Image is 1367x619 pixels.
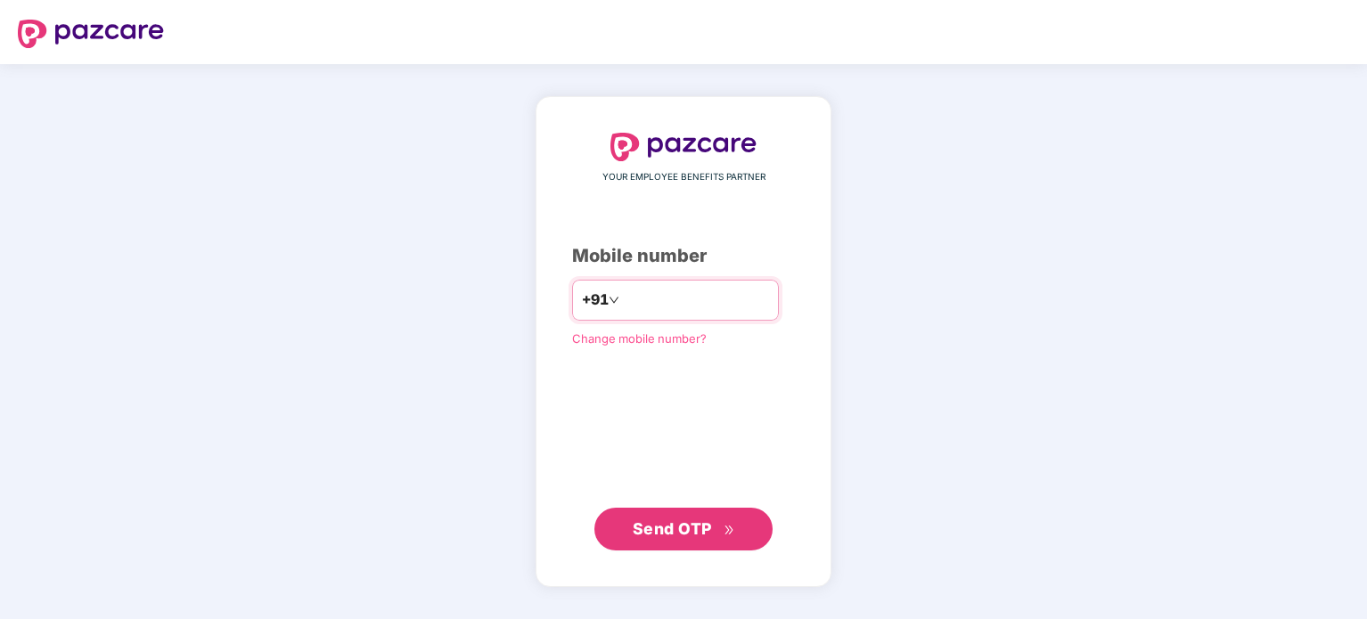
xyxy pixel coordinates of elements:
[609,295,619,305] span: down
[572,331,707,346] a: Change mobile number?
[582,289,609,311] span: +91
[572,242,795,270] div: Mobile number
[18,20,164,48] img: logo
[594,508,773,550] button: Send OTPdouble-right
[724,525,735,536] span: double-right
[633,519,712,538] span: Send OTP
[610,133,757,161] img: logo
[602,170,765,184] span: YOUR EMPLOYEE BENEFITS PARTNER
